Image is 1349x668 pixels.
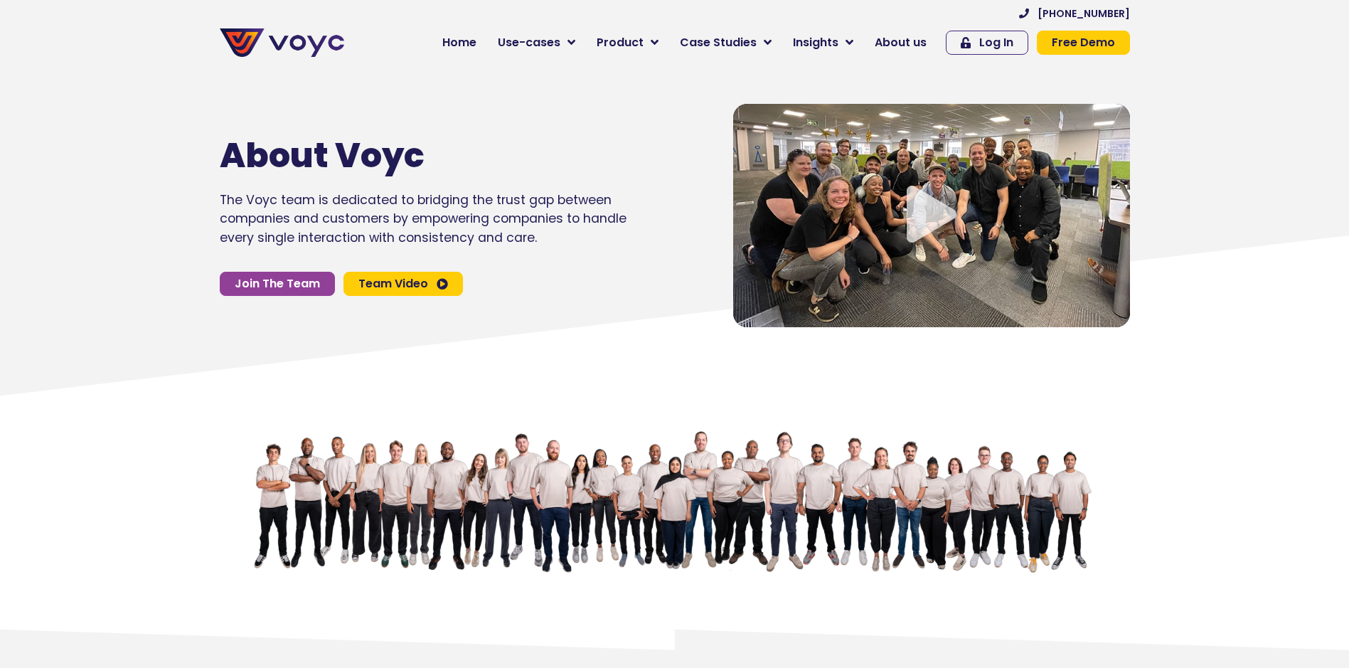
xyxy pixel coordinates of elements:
[597,34,644,51] span: Product
[669,28,782,57] a: Case Studies
[1037,31,1130,55] a: Free Demo
[442,34,476,51] span: Home
[1052,37,1115,48] span: Free Demo
[220,28,344,57] img: voyc-full-logo
[979,37,1013,48] span: Log In
[875,34,927,51] span: About us
[220,272,335,296] a: Join The Team
[1019,9,1130,18] a: [PHONE_NUMBER]
[864,28,937,57] a: About us
[680,34,757,51] span: Case Studies
[343,272,463,296] a: Team Video
[220,135,584,176] h1: About Voyc
[432,28,487,57] a: Home
[793,34,838,51] span: Insights
[220,191,626,247] p: The Voyc team is dedicated to bridging the trust gap between companies and customers by empowerin...
[782,28,864,57] a: Insights
[358,278,428,290] span: Team Video
[498,34,560,51] span: Use-cases
[946,31,1028,55] a: Log In
[235,278,320,290] span: Join The Team
[487,28,586,57] a: Use-cases
[903,186,960,245] div: Video play button
[586,28,669,57] a: Product
[1038,9,1130,18] span: [PHONE_NUMBER]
